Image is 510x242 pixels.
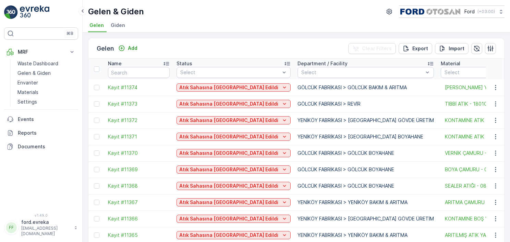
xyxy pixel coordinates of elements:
[445,117,506,124] a: KONTAMİNE ATIK - 150202
[4,140,78,153] a: Documents
[108,117,170,124] a: Kayıt #11372
[179,232,278,239] p: Atık Sahasına [GEOGRAPHIC_DATA] Edildi
[445,199,506,206] a: ARITMA ÇAMURU - 070111
[18,130,75,136] p: Reports
[297,60,348,67] p: Department / Facility
[445,183,499,189] a: SEALER ATIĞI - 080409
[4,219,78,237] button: FFford.evreka[EMAIL_ADDRESS][DOMAIN_NAME]
[18,116,75,123] p: Events
[15,97,78,107] a: Settings
[4,126,78,140] a: Reports
[435,43,469,54] button: Import
[21,219,71,226] p: ford.evreka
[94,167,99,172] div: Toggle Row Selected
[17,89,38,96] p: Materials
[294,161,437,178] td: GÖLCÜK FABRİKASI > GÖLCÜK BOYAHANE
[108,150,170,157] a: Kayıt #11370
[177,231,291,239] button: Atık Sahasına Kabul Edildi
[445,133,506,140] span: KONTAMİNE ATIK - 150202
[4,45,78,59] button: MRF
[108,166,170,173] a: Kayıt #11369
[412,45,428,52] p: Export
[94,232,99,238] div: Toggle Row Selected
[4,5,18,19] img: logo
[108,100,170,107] a: Kayıt #11373
[15,59,78,68] a: Waste Dashboard
[294,96,437,112] td: GÖLCÜK FABRİKASI > REVİR
[464,8,475,15] p: Ford
[177,149,291,157] button: Atık Sahasına Kabul Edildi
[445,100,490,107] a: TIBBİ ATIK - 180103
[294,129,437,145] td: YENİKÖY FABRİKASI > [GEOGRAPHIC_DATA] BOYAHANE
[15,88,78,97] a: Materials
[294,145,437,161] td: GÖLCÜK FABRİKASI > GÖLCÜK BOYAHANE
[17,70,51,77] p: Gelen & Giden
[108,232,170,239] a: Kayıt #11365
[445,150,505,157] a: VERNİK ÇAMURU - 080113
[177,116,291,124] button: Atık Sahasına Kabul Edildi
[15,78,78,88] a: Envanter
[179,150,278,157] p: Atık Sahasına [GEOGRAPHIC_DATA] Edildi
[294,112,437,129] td: YENİKÖY FABRİKASI > [GEOGRAPHIC_DATA] GÖVDE ÜRETİM
[179,117,278,124] p: Atık Sahasına [GEOGRAPHIC_DATA] Edildi
[177,165,291,174] button: Atık Sahasına Kabul Edildi
[177,133,291,141] button: Atık Sahasına Kabul Edildi
[97,44,114,53] p: Gelen
[111,22,125,29] span: Giden
[94,85,99,90] div: Toggle Row Selected
[108,60,122,67] p: Name
[116,44,140,52] button: Add
[362,45,392,52] p: Clear Filters
[18,143,75,150] p: Documents
[294,194,437,211] td: YENİKÖY FABRİKASI > YENİKÖY BAKIM & ARITMA
[294,211,437,227] td: YENİKÖY FABRİKASI > [GEOGRAPHIC_DATA] GÖVDE ÜRETİM
[66,31,73,36] p: ⌘B
[177,100,291,108] button: Atık Sahasına Kabul Edildi
[301,69,423,76] p: Select
[108,183,170,189] span: Kayıt #11368
[89,22,104,29] span: Gelen
[88,6,144,17] p: Gelen & Giden
[4,213,78,217] span: v 1.49.0
[15,68,78,78] a: Gelen & Giden
[294,79,437,96] td: GÖLCÜK FABRİKASI > GÖLCÜK BAKIM & ARITMA
[177,60,192,67] p: Status
[177,182,291,190] button: Atık Sahasına Kabul Edildi
[94,216,99,221] div: Toggle Row Selected
[477,9,495,14] p: ( +03:00 )
[20,5,49,19] img: logo_light-DOdMpM7g.png
[108,67,170,78] input: Search
[179,183,278,189] p: Atık Sahasına [GEOGRAPHIC_DATA] Edildi
[17,60,58,67] p: Waste Dashboard
[108,133,170,140] a: Kayıt #11371
[108,84,170,91] a: Kayıt #11374
[94,118,99,123] div: Toggle Row Selected
[177,198,291,206] button: Atık Sahasına Kabul Edildi
[4,112,78,126] a: Events
[445,166,501,173] span: BOYA ÇAMURU - 080113
[21,226,71,237] p: [EMAIL_ADDRESS][DOMAIN_NAME]
[94,183,99,189] div: Toggle Row Selected
[179,199,278,206] p: Atık Sahasına [GEOGRAPHIC_DATA] Edildi
[128,45,137,52] p: Add
[441,60,460,67] p: Material
[449,45,464,52] p: Import
[94,200,99,205] div: Toggle Row Selected
[108,199,170,206] a: Kayıt #11367
[108,215,170,222] a: Kayıt #11366
[94,101,99,107] div: Toggle Row Selected
[179,215,278,222] p: Atık Sahasına [GEOGRAPHIC_DATA] Edildi
[180,69,280,76] p: Select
